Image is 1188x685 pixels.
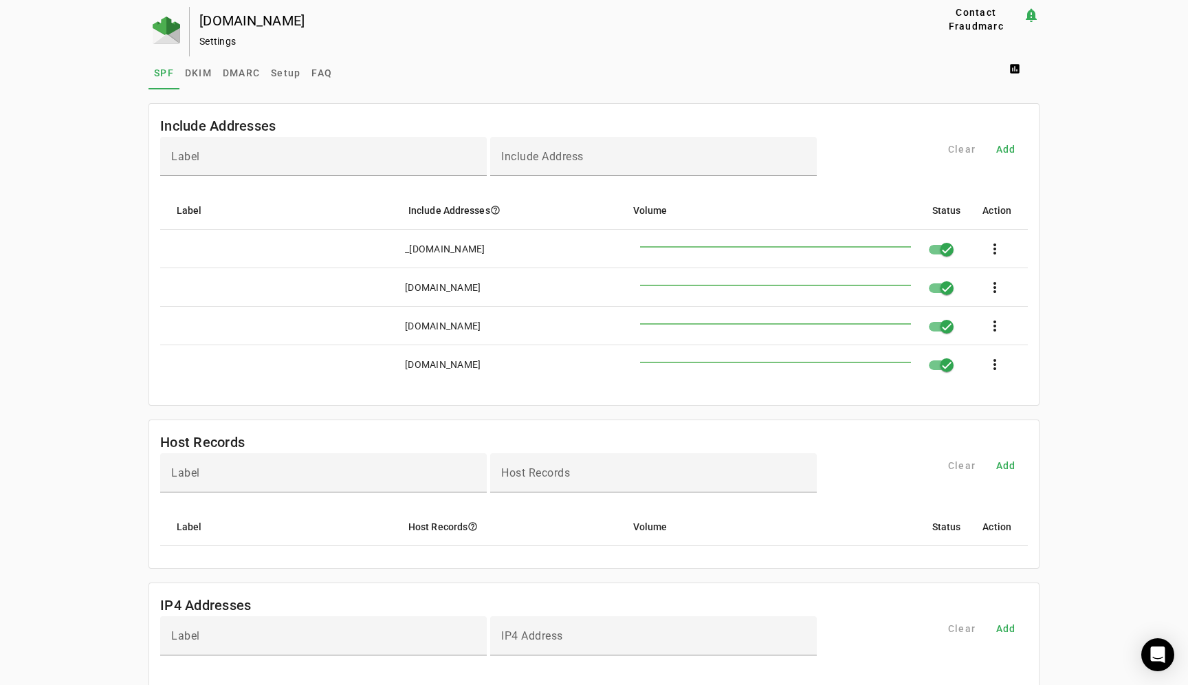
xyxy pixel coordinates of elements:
span: DKIM [185,68,212,78]
button: Add [984,137,1028,162]
button: Add [984,453,1028,478]
div: [DOMAIN_NAME] [405,281,481,294]
mat-header-cell: Status [921,191,972,230]
i: help_outline [467,521,478,532]
span: FAQ [311,68,332,78]
mat-card-title: IP4 Addresses [160,594,251,616]
mat-header-cell: Label [160,191,397,230]
span: Add [996,459,1016,472]
mat-label: Include Address [501,150,584,163]
button: Add [984,616,1028,641]
mat-header-cell: Status [921,508,972,546]
mat-label: Label [171,629,200,642]
span: Setup [271,68,300,78]
mat-header-cell: Host Records [397,508,622,546]
button: Contact Fraudmarc [929,7,1023,32]
mat-label: Host Records [501,466,570,479]
a: DMARC [217,56,265,89]
a: SPF [148,56,179,89]
mat-header-cell: Include Addresses [397,191,622,230]
i: help_outline [490,205,500,215]
div: [DOMAIN_NAME] [405,319,481,333]
mat-label: Label [171,466,200,479]
a: DKIM [179,56,217,89]
div: _[DOMAIN_NAME] [405,242,485,256]
div: Open Intercom Messenger [1141,638,1174,671]
div: Settings [199,34,885,48]
span: DMARC [223,68,260,78]
mat-header-cell: Action [971,508,1028,546]
mat-header-cell: Volume [622,191,921,230]
span: Add [996,622,1016,635]
a: FAQ [306,56,338,89]
mat-label: Label [171,150,200,163]
mat-label: IP4 Address [501,629,563,642]
mat-header-cell: Action [971,191,1028,230]
span: Add [996,142,1016,156]
img: Fraudmarc Logo [153,17,180,44]
span: Contact Fraudmarc [935,6,1017,33]
mat-card-title: Include Addresses [160,115,276,137]
div: [DOMAIN_NAME] [405,358,481,371]
div: [DOMAIN_NAME] [199,14,885,28]
mat-card-title: Host Records [160,431,245,453]
fm-list-table: Include Addresses [148,103,1039,406]
mat-header-cell: Label [160,508,397,546]
fm-list-table: Host Records [148,420,1039,569]
mat-header-cell: Volume [622,508,921,546]
a: Setup [265,56,306,89]
mat-icon: notification_important [1023,7,1039,23]
span: SPF [154,68,174,78]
